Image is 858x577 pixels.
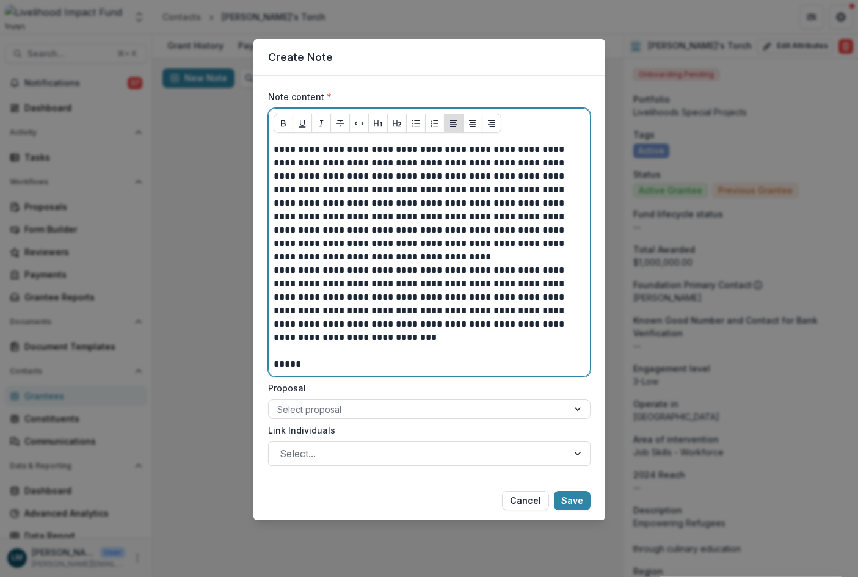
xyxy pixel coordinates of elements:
button: Code [349,114,369,133]
button: Save [554,491,591,510]
button: Align Center [463,114,482,133]
label: Proposal [268,382,583,394]
button: Strike [330,114,350,133]
header: Create Note [253,39,605,76]
button: Bullet List [406,114,426,133]
button: Heading 1 [368,114,388,133]
button: Italicize [311,114,331,133]
button: Cancel [502,491,549,510]
label: Link Individuals [268,424,583,437]
button: Ordered List [425,114,445,133]
button: Bold [274,114,293,133]
button: Underline [293,114,312,133]
button: Align Right [482,114,501,133]
button: Heading 2 [387,114,407,133]
label: Note content [268,90,583,103]
button: Align Left [444,114,464,133]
